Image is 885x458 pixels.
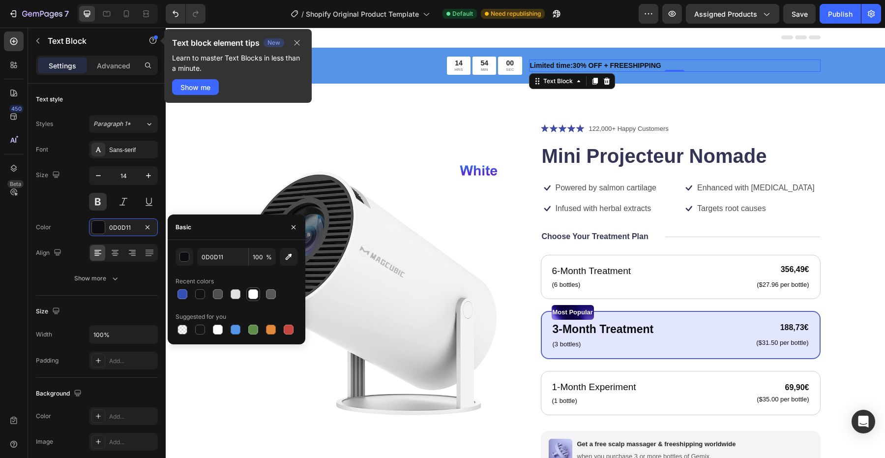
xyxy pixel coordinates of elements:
span: % [266,253,272,262]
span: Save [792,10,808,18]
div: 188,73€ [590,294,644,306]
div: Sans-serif [109,146,155,154]
div: Basic [176,223,191,232]
div: Font [36,145,48,154]
div: Publish [828,9,853,19]
p: 7 [64,8,69,20]
p: MIN [315,40,323,45]
div: Color [36,412,51,421]
div: 356,49€ [590,236,644,248]
button: Show more [36,270,158,287]
p: SEC [340,40,348,45]
iframe: Design area [166,28,885,458]
div: Beta [7,180,24,188]
div: Add... [109,412,155,421]
p: Advanced [97,61,130,71]
p: 1-Month Experiment [386,353,471,367]
div: Recent colors [176,277,214,286]
button: 7 [4,4,73,24]
p: Settings [49,61,76,71]
div: 450 [9,105,24,113]
p: when you purchase 3 or more bottles of Gemix. [412,425,570,433]
p: (1 bottle) [386,368,471,378]
p: ($31.50 per bottle) [590,311,643,320]
p: Most Popular [387,278,427,291]
div: Text Block [376,49,409,58]
span: Need republishing [491,9,541,18]
p: Choose Your Treatment Plan [376,204,483,214]
input: Auto [89,326,157,343]
p: (6 bottles) [386,252,466,262]
div: Size [36,169,62,182]
p: Infused with herbal extracts [390,176,486,186]
p: Get a free scalp massager & freeshipping worldwide [412,413,570,421]
div: Suggested for you [176,312,226,321]
img: gempages_432750572815254551-0d41f634-7d11-4d13-8663-83420929b25e.png [383,411,407,435]
div: Add... [109,438,155,447]
button: Save [783,4,816,24]
div: 00 [340,31,348,40]
p: Enhanced with [MEDICAL_DATA] [531,155,649,166]
p: HRS [289,40,297,45]
div: Open Intercom Messenger [852,410,875,433]
div: 54 [315,31,323,40]
p: ($35.00 per bottle) [591,368,643,376]
p: (3 bottles) [387,312,488,322]
span: Paragraph 1* [93,120,131,128]
button: Paragraph 1* [89,115,158,133]
div: Align [36,246,63,260]
p: Targets root causes [531,176,600,186]
p: ($27.96 per bottle) [591,253,643,262]
div: 69,90€ [590,353,644,367]
p: Text Block [48,35,131,47]
div: Styles [36,120,53,128]
div: Size [36,305,62,318]
h1: Mini Projecteur Nomade [375,115,655,142]
input: Eg: FFFFFF [197,248,248,266]
div: Show more [74,274,120,283]
p: 6-Month Treatment [386,237,466,251]
div: Width [36,330,52,339]
span: Default [452,9,473,18]
p: 3-Month Treatment [387,293,488,310]
div: Color [36,223,51,232]
p: 122,000+ Happy Customers [423,96,503,106]
button: Publish [820,4,861,24]
div: Undo/Redo [166,4,206,24]
div: Text style [36,95,63,104]
div: Background [36,387,84,400]
button: Assigned Products [686,4,779,24]
div: Image [36,437,53,446]
span: / [301,9,304,19]
div: 14 [289,31,297,40]
p: Powered by salmon cartilage [390,155,491,166]
div: Add... [109,357,155,366]
span: Shopify Original Product Template [306,9,419,19]
div: 0D0D11 [109,223,138,232]
div: Padding [36,356,59,365]
p: Limited time:30% OFF + FREESHIPPING [364,33,654,43]
span: Assigned Products [694,9,757,19]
